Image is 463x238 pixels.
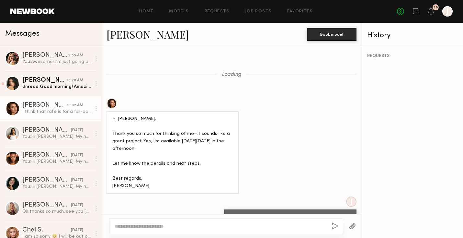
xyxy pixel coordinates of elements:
[22,227,71,233] div: Chel S.
[71,227,83,233] div: [DATE]
[22,52,68,59] div: [PERSON_NAME]
[22,177,71,184] div: [PERSON_NAME]
[5,30,40,38] span: Messages
[71,202,83,208] div: [DATE]
[367,32,458,39] div: History
[22,134,91,140] div: You: Hi [PERSON_NAME]! My name is [PERSON_NAME] and I'm the marketing director at Grace in LA. We...
[22,59,91,65] div: You: Awesome! I'm just going off based on your profile it says $30/hr (2-3 hours) is that okay wi...
[22,184,91,190] div: You: Hi [PERSON_NAME]! My name is [PERSON_NAME] and I'm the marketing director at Grace in LA. We...
[307,28,356,41] button: Book model
[307,31,356,37] a: Book model
[112,115,233,190] div: Hi [PERSON_NAME], Thank you so much for thinking of me—it sounds like a great project! Yes, I’m a...
[367,54,458,58] div: REQUESTS
[22,208,91,215] div: Ok thanks so much, see you [DATE]!
[67,102,83,109] div: 10:02 AM
[71,152,83,159] div: [DATE]
[287,9,313,14] a: Favorites
[205,9,230,14] a: Requests
[107,27,189,41] a: [PERSON_NAME]
[22,77,67,84] div: [PERSON_NAME]
[22,84,91,90] div: Unread: Good morning! Amazing - I have stuff on hand accessory wise that I think would work perfe...
[22,102,67,109] div: [PERSON_NAME]
[68,53,83,59] div: 9:55 AM
[71,177,83,184] div: [DATE]
[222,72,241,77] span: Loading
[139,9,154,14] a: Home
[22,109,91,115] div: I think that rate is for a full-day shoot, but I can do $100/hour for three hours. With my experi...
[22,202,71,208] div: [PERSON_NAME]
[434,6,438,9] div: 19
[245,9,272,14] a: Job Posts
[22,159,91,165] div: You: Hi [PERSON_NAME]! My name is [PERSON_NAME] and I'm the marketing director at Grace in LA. We...
[442,6,453,17] a: J
[22,127,71,134] div: [PERSON_NAME]
[67,77,83,84] div: 10:20 AM
[71,127,83,134] div: [DATE]
[22,152,71,159] div: [PERSON_NAME]
[169,9,189,14] a: Models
